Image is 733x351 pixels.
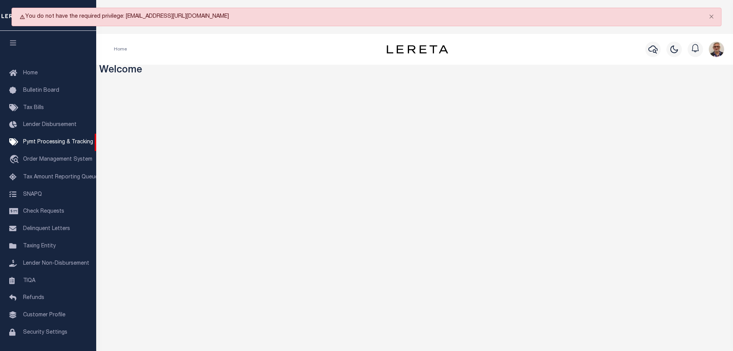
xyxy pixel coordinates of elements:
span: Taxing Entity [23,244,56,249]
span: Refunds [23,295,44,301]
span: Delinquent Letters [23,226,70,232]
span: Lender Non-Disbursement [23,261,89,266]
span: Home [23,71,38,76]
span: Customer Profile [23,312,65,318]
span: Tax Amount Reporting Queue [23,175,98,180]
img: logo-dark.svg [387,45,448,54]
span: Pymt Processing & Tracking [23,139,93,145]
span: TIQA [23,278,35,283]
span: Order Management System [23,157,92,162]
span: SNAPQ [23,191,42,197]
li: Home [114,46,127,53]
span: Lender Disbursement [23,122,77,128]
h3: Welcome [99,65,730,77]
span: Security Settings [23,330,67,335]
span: Check Requests [23,209,64,214]
span: Bulletin Board [23,88,59,93]
i: travel_explore [9,155,22,165]
button: Close [702,8,721,25]
div: You do not have the required privilege: [EMAIL_ADDRESS][URL][DOMAIN_NAME] [12,8,721,26]
span: Tax Bills [23,105,44,111]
